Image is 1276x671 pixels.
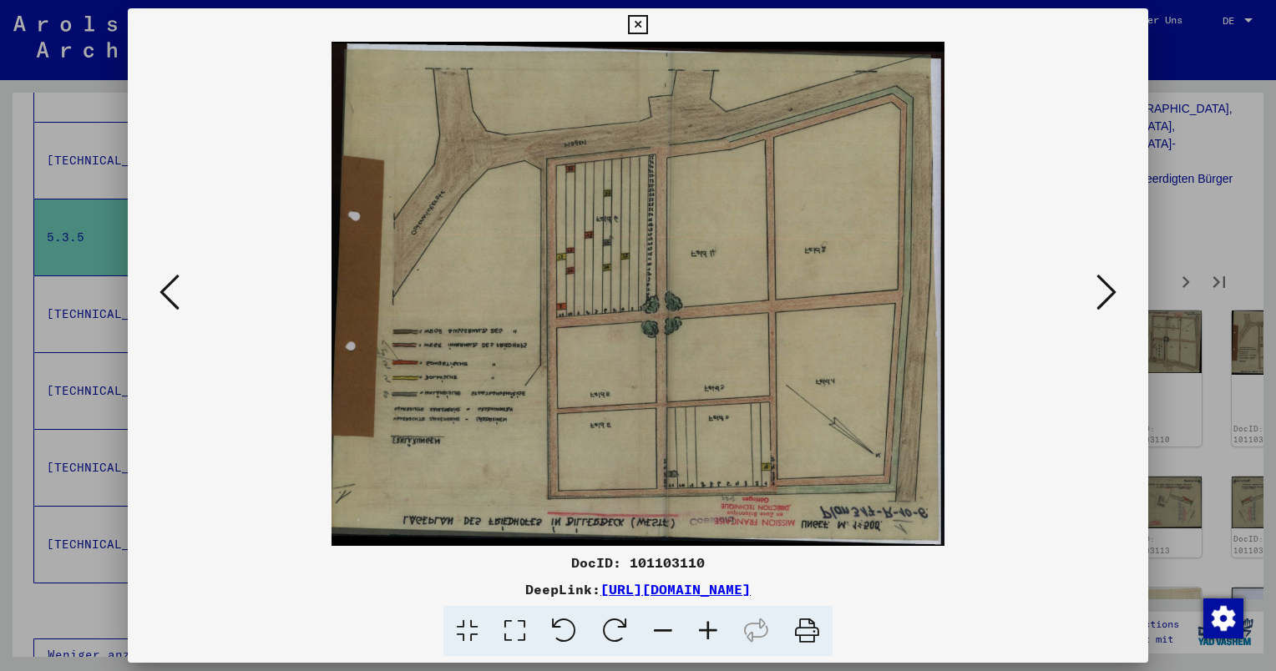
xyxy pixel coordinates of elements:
[1203,598,1243,638] img: Zustimmung ändern
[332,42,944,546] img: 002.jpg
[128,579,1148,599] div: DeepLink:
[600,581,751,598] a: [URL][DOMAIN_NAME]
[1203,598,1243,638] div: Zustimmung ändern
[128,552,1148,573] div: DocID: 101103110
